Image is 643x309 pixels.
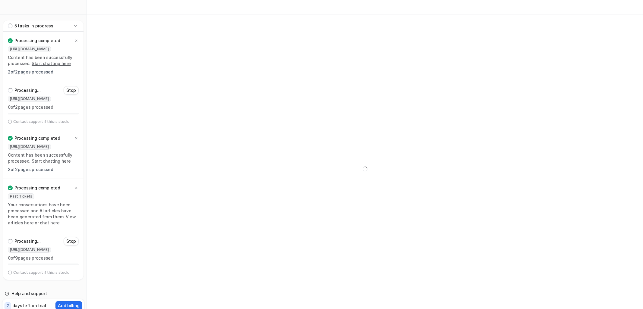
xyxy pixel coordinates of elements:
p: Processing... [14,87,40,93]
p: 2 of 2 pages processed [8,69,79,75]
p: 5 tasks in progress [14,23,53,29]
p: Add billing [58,302,80,309]
p: Contact support if this is stuck. [13,119,69,124]
p: days left on trial [12,302,46,309]
p: Stop [66,238,76,244]
a: Start chatting here [32,61,71,66]
p: 0 of 9 pages processed [8,255,79,261]
p: Processing completed [14,135,60,141]
p: Content has been successfully processed. [8,152,79,164]
p: Your conversations have been processed and AI articles have been generated from them. or [8,202,79,226]
p: Content has been successfully processed. [8,55,79,67]
a: chat here [40,220,59,225]
a: View articles here [8,214,76,225]
p: Stop [66,87,76,93]
p: Processing completed [14,185,60,191]
button: Stop [64,86,79,95]
p: 2 of 2 pages processed [8,167,79,173]
p: Processing... [14,238,40,244]
p: 0 of 2 pages processed [8,104,79,110]
a: Start chatting here [32,158,71,164]
a: Chat [2,18,84,27]
button: Stop [64,237,79,245]
span: [URL][DOMAIN_NAME] [8,46,51,52]
p: Processing completed [14,38,60,44]
span: [URL][DOMAIN_NAME] [8,144,51,150]
p: 7 [7,303,9,309]
a: Help and support [2,289,84,298]
span: [URL][DOMAIN_NAME] [8,96,51,102]
span: [URL][DOMAIN_NAME] [8,247,51,253]
p: Contact support if this is stuck. [13,270,69,275]
span: Past Tickets [8,193,34,199]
